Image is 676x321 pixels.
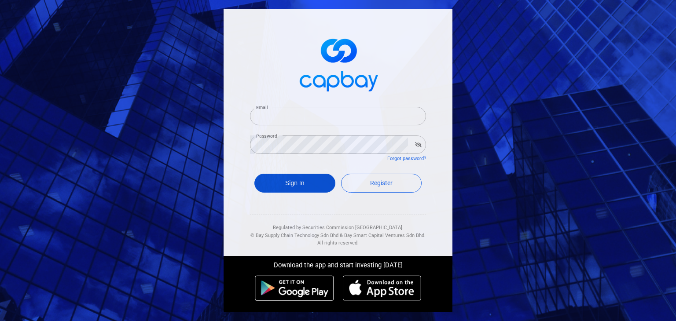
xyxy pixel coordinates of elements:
[344,233,426,238] span: Bay Smart Capital Ventures Sdn Bhd.
[387,156,426,161] a: Forgot password?
[255,275,334,301] img: android
[217,256,459,271] div: Download the app and start investing [DATE]
[343,275,421,301] img: ios
[250,215,426,247] div: Regulated by Securities Commission [GEOGRAPHIC_DATA]. & All rights reserved.
[256,104,268,111] label: Email
[341,174,422,193] a: Register
[250,233,338,238] span: © Bay Supply Chain Technology Sdn Bhd
[294,31,382,96] img: logo
[254,174,335,193] button: Sign In
[256,133,277,139] label: Password
[370,179,393,186] span: Register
